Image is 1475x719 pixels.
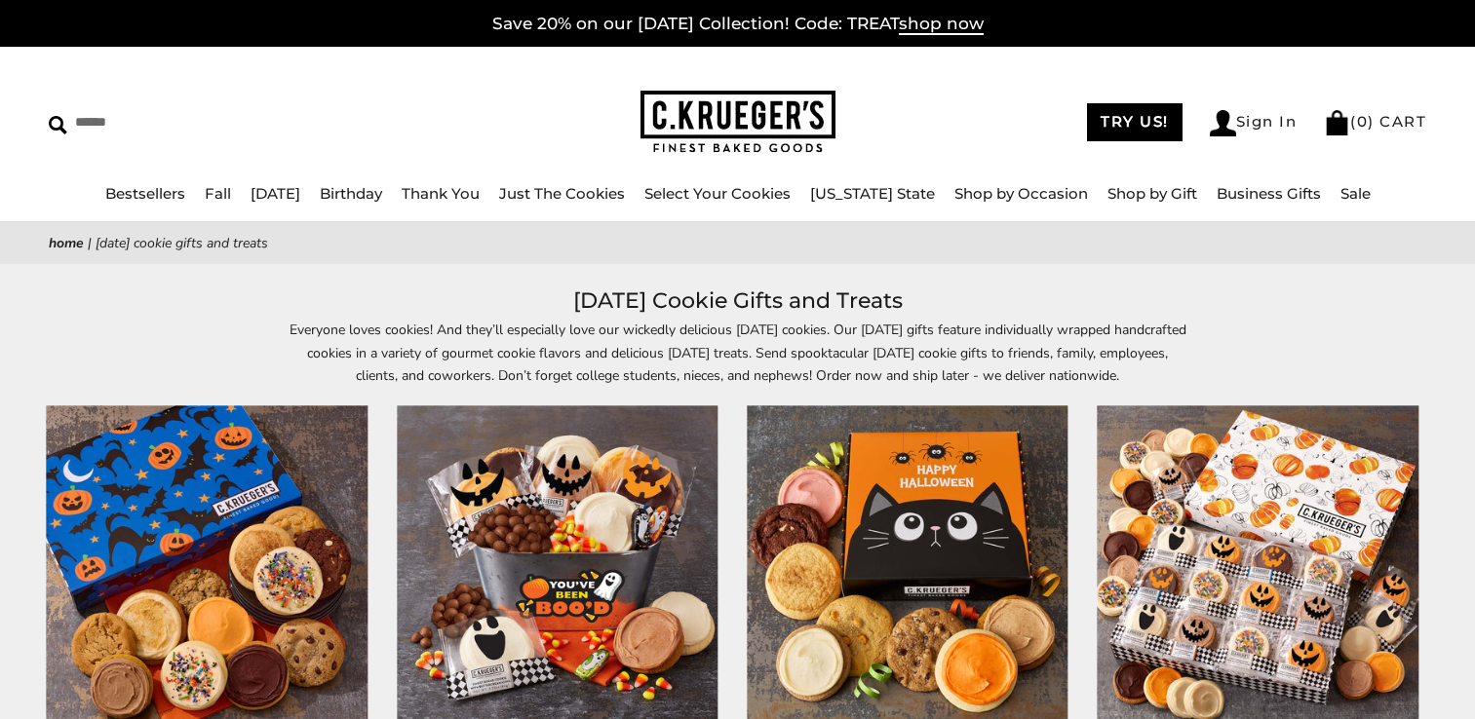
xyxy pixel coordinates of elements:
a: (0) CART [1324,112,1426,131]
img: Bag [1324,110,1350,135]
a: Select Your Cookies [644,184,791,203]
img: Account [1210,110,1236,136]
span: [DATE] Cookie Gifts and Treats [96,234,268,252]
a: Home [49,234,84,252]
a: Business Gifts [1217,184,1321,203]
a: Thank You [402,184,480,203]
h1: [DATE] Cookie Gifts and Treats [78,284,1397,319]
span: | [88,234,92,252]
a: Sale [1340,184,1371,203]
a: Sign In [1210,110,1298,136]
input: Search [49,107,375,137]
a: Shop by Occasion [954,184,1088,203]
a: Save 20% on our [DATE] Collection! Code: TREATshop now [492,14,984,35]
a: [US_STATE] State [810,184,935,203]
span: 0 [1357,112,1369,131]
a: [DATE] [251,184,300,203]
p: Everyone loves cookies! And they’ll especially love our wickedly delicious [DATE] cookies. Our [D... [290,319,1186,386]
a: Bestsellers [105,184,185,203]
a: Just The Cookies [499,184,625,203]
img: Search [49,116,67,134]
span: shop now [899,14,984,35]
img: C.KRUEGER'S [640,91,835,154]
a: TRY US! [1087,103,1183,141]
a: Shop by Gift [1107,184,1197,203]
a: Birthday [320,184,382,203]
a: Fall [205,184,231,203]
nav: breadcrumbs [49,232,1426,254]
